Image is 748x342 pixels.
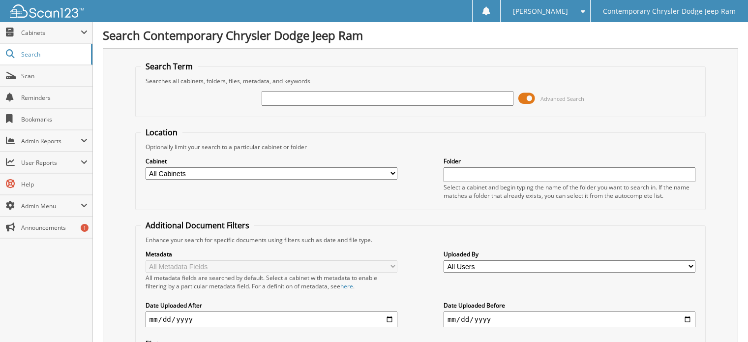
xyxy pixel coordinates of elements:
label: Date Uploaded After [146,301,397,310]
label: Date Uploaded Before [444,301,695,310]
span: Reminders [21,93,88,102]
h1: Search Contemporary Chrysler Dodge Jeep Ram [103,27,738,43]
label: Cabinet [146,157,397,165]
span: Scan [21,72,88,80]
div: 1 [81,224,89,232]
legend: Search Term [141,61,198,72]
span: Advanced Search [540,95,584,102]
input: end [444,311,695,327]
img: scan123-logo-white.svg [10,4,84,18]
span: Search [21,50,86,59]
span: Admin Menu [21,202,81,210]
span: Announcements [21,223,88,232]
legend: Additional Document Filters [141,220,254,231]
legend: Location [141,127,182,138]
div: Enhance your search for specific documents using filters such as date and file type. [141,236,701,244]
div: Searches all cabinets, folders, files, metadata, and keywords [141,77,701,85]
label: Folder [444,157,695,165]
a: here [340,282,353,290]
div: Select a cabinet and begin typing the name of the folder you want to search in. If the name match... [444,183,695,200]
span: Bookmarks [21,115,88,124]
label: Metadata [146,250,397,258]
span: Contemporary Chrysler Dodge Jeep Ram [603,8,736,14]
span: User Reports [21,158,81,167]
div: Optionally limit your search to a particular cabinet or folder [141,143,701,151]
span: [PERSON_NAME] [513,8,568,14]
label: Uploaded By [444,250,695,258]
span: Cabinets [21,29,81,37]
input: start [146,311,397,327]
div: All metadata fields are searched by default. Select a cabinet with metadata to enable filtering b... [146,274,397,290]
span: Admin Reports [21,137,81,145]
iframe: Chat Widget [699,295,748,342]
span: Help [21,180,88,188]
